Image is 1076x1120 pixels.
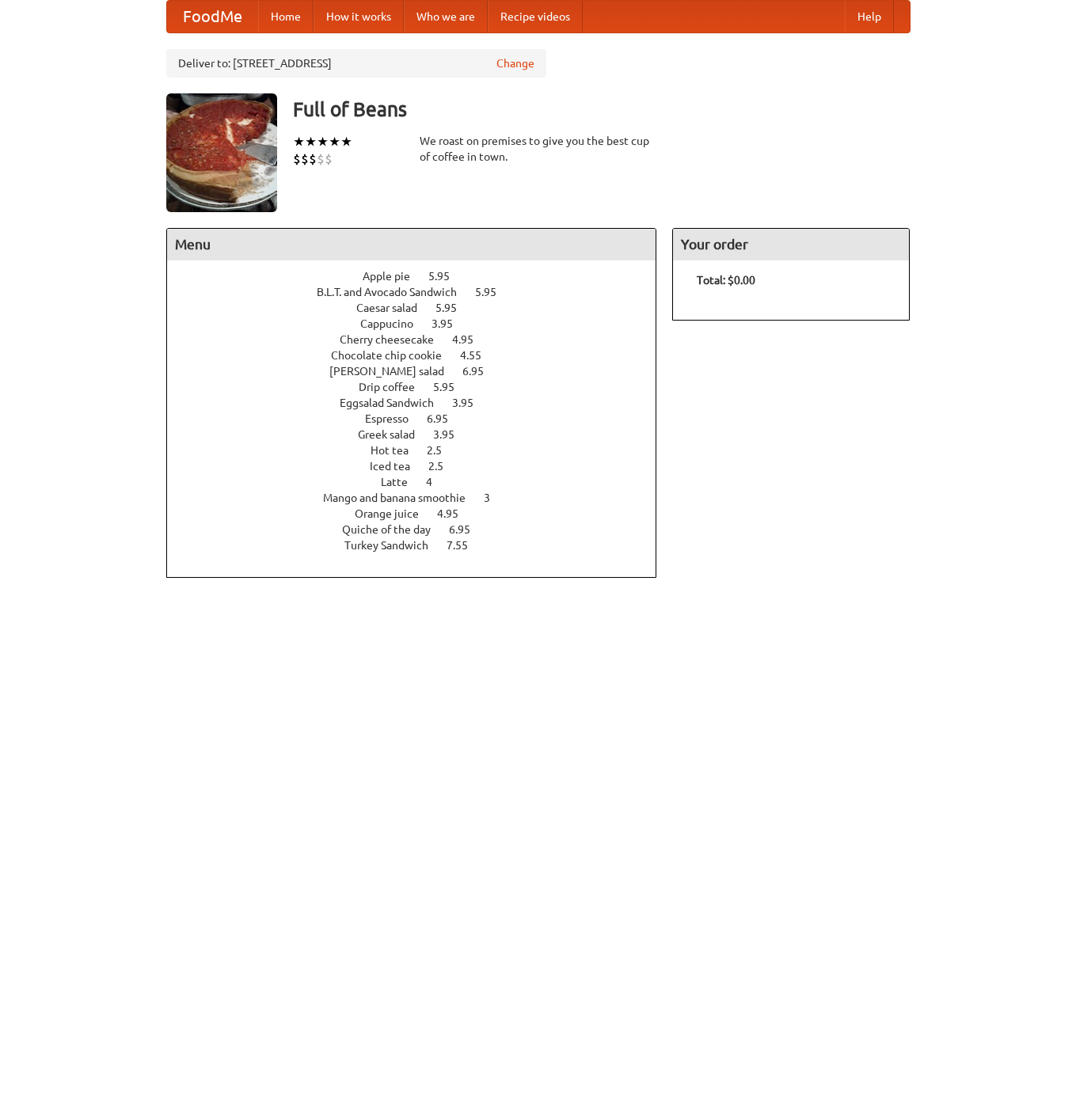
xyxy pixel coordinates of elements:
span: B.L.T. and Avocado Sandwich [317,286,473,298]
li: ★ [340,133,352,150]
li: $ [325,150,333,168]
a: Caesar salad 5.95 [356,302,486,314]
a: Orange juice 4.95 [355,507,488,520]
span: Espresso [365,412,424,425]
a: B.L.T. and Avocado Sandwich 5.95 [317,286,526,298]
img: angular.jpg [166,93,277,212]
span: 3.95 [433,428,470,441]
a: Espresso 6.95 [365,412,477,425]
span: Drip coffee [359,381,431,393]
span: 4 [426,476,448,488]
span: 4.95 [437,507,474,520]
li: $ [309,150,317,168]
span: 3.95 [432,317,469,330]
div: Deliver to: [STREET_ADDRESS] [166,49,546,78]
span: Eggsalad Sandwich [340,397,450,409]
span: 4.55 [460,349,497,362]
a: Eggsalad Sandwich 3.95 [340,397,503,409]
span: Caesar salad [356,302,433,314]
a: Hot tea 2.5 [371,444,471,457]
li: ★ [317,133,329,150]
span: 5.95 [433,381,470,393]
span: Orange juice [355,507,435,520]
h4: Your order [673,229,909,260]
a: Drip coffee 5.95 [359,381,484,393]
a: FoodMe [167,1,258,32]
span: 5.95 [475,286,512,298]
span: Cherry cheesecake [340,333,450,346]
li: ★ [329,133,340,150]
span: Mango and banana smoothie [323,492,481,504]
span: Cappucino [360,317,429,330]
span: Iced tea [370,460,426,473]
a: Iced tea 2.5 [370,460,473,473]
a: Chocolate chip cookie 4.55 [331,349,511,362]
li: $ [293,150,301,168]
span: 5.95 [428,270,466,283]
span: 6.95 [449,523,486,536]
span: Quiche of the day [342,523,447,536]
span: 3 [484,492,506,504]
a: Recipe videos [488,1,583,32]
span: Apple pie [363,270,426,283]
a: How it works [314,1,404,32]
h3: Full of Beans [293,93,911,125]
span: Greek salad [358,428,431,441]
span: [PERSON_NAME] salad [329,365,460,378]
span: 7.55 [447,539,484,552]
a: Quiche of the day 6.95 [342,523,500,536]
a: Turkey Sandwich 7.55 [344,539,497,552]
span: Hot tea [371,444,424,457]
h4: Menu [167,229,656,260]
a: Latte 4 [381,476,462,488]
span: 4.95 [452,333,489,346]
a: Greek salad 3.95 [358,428,484,441]
a: Home [258,1,314,32]
a: Help [845,1,894,32]
li: $ [301,150,309,168]
a: Change [496,55,534,71]
span: Chocolate chip cookie [331,349,458,362]
a: Cappucino 3.95 [360,317,482,330]
span: 6.95 [462,365,500,378]
b: Total: $0.00 [697,274,755,287]
span: 2.5 [427,444,458,457]
span: 5.95 [435,302,473,314]
a: Who we are [404,1,488,32]
li: ★ [305,133,317,150]
li: ★ [293,133,305,150]
a: Mango and banana smoothie 3 [323,492,519,504]
div: We roast on premises to give you the best cup of coffee in town. [420,133,657,165]
span: 3.95 [452,397,489,409]
span: 6.95 [427,412,464,425]
li: $ [317,150,325,168]
a: [PERSON_NAME] salad 6.95 [329,365,513,378]
span: 2.5 [428,460,459,473]
a: Cherry cheesecake 4.95 [340,333,503,346]
span: Turkey Sandwich [344,539,444,552]
a: Apple pie 5.95 [363,270,479,283]
span: Latte [381,476,424,488]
